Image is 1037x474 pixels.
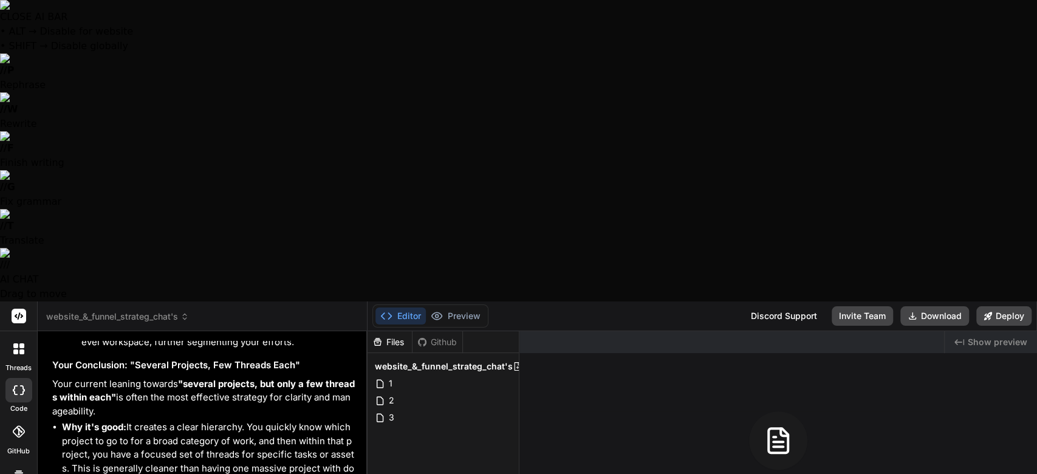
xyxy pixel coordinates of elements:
[10,404,27,414] label: code
[412,336,462,348] div: Github
[52,378,355,404] strong: "several projects, but only a few threads within each"
[832,306,893,326] button: Invite Team
[375,307,426,325] button: Editor
[388,410,395,425] span: 3
[388,393,395,408] span: 2
[52,377,355,419] p: Your current leaning towards is often the most effective strategy for clarity and manageability.
[5,363,32,373] label: threads
[375,360,513,373] span: website_&_funnel_strateg_chat's
[62,421,126,433] strong: Why it's good:
[968,336,1027,348] span: Show preview
[426,307,485,325] button: Preview
[52,359,355,373] h3: Your Conclusion: "Several Projects, Few Threads Each"
[900,306,969,326] button: Download
[46,311,189,323] span: website_&_funnel_strateg_chat's
[744,306,824,326] div: Discord Support
[368,336,412,348] div: Files
[388,376,394,391] span: 1
[976,306,1032,326] button: Deploy
[7,446,30,456] label: GitHub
